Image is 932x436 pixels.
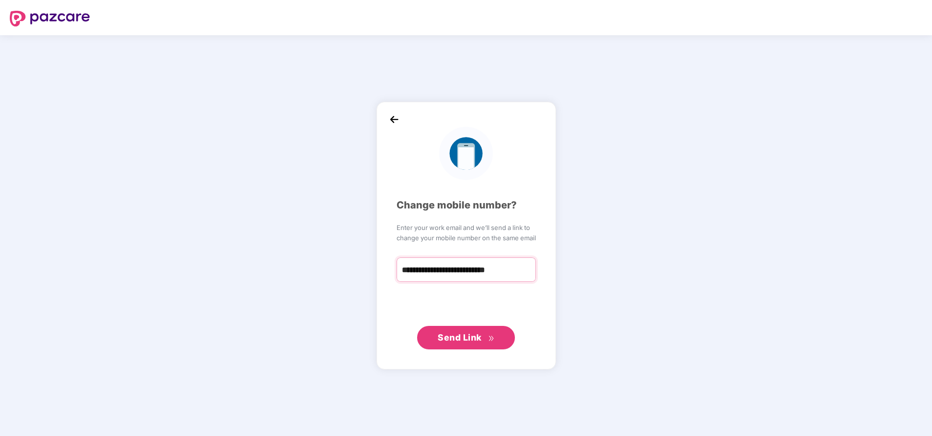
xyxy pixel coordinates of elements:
img: logo [439,127,492,180]
span: Enter your work email and we’ll send a link to [397,223,536,232]
span: Send Link [438,332,482,343]
span: change your mobile number on the same email [397,233,536,243]
button: Send Linkdouble-right [417,326,515,349]
div: Change mobile number? [397,198,536,213]
img: back_icon [387,112,401,127]
img: logo [10,11,90,26]
span: double-right [488,335,494,342]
